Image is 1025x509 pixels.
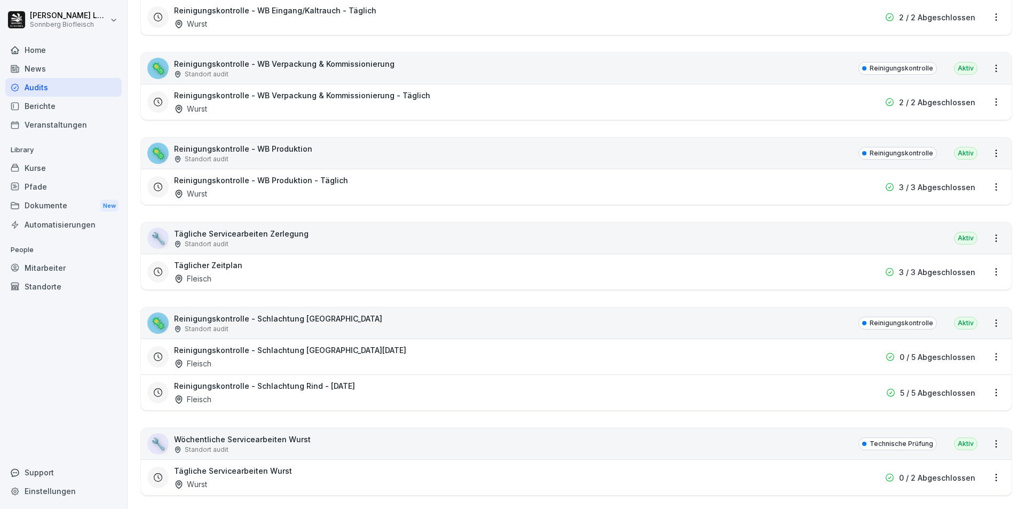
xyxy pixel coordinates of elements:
a: Einstellungen [5,482,122,500]
p: [PERSON_NAME] Lumetsberger [30,11,108,20]
div: Fleisch [174,358,211,369]
p: 0 / 2 Abgeschlossen [899,472,975,483]
p: Technische Prüfung [870,439,933,449]
p: 0 / 5 Abgeschlossen [900,351,975,363]
a: Mitarbeiter [5,259,122,277]
div: Aktiv [954,317,977,330]
h3: Tägliche Servicearbeiten Wurst [174,465,292,476]
a: Home [5,41,122,59]
div: Wurst [174,18,207,29]
p: Standort audit [185,239,228,249]
p: 3 / 3 Abgeschlossen [899,182,975,193]
p: 2 / 2 Abgeschlossen [899,12,975,23]
p: Library [5,142,122,159]
div: Fleisch [174,273,211,284]
div: Wurst [174,188,207,199]
p: Standort audit [185,445,228,455]
p: Reinigungskontrolle - Schlachtung [GEOGRAPHIC_DATA] [174,313,382,324]
div: 🦠 [147,143,169,164]
p: Wöchentliche Servicearbeiten Wurst [174,434,311,445]
p: People [5,241,122,259]
div: Wurst [174,479,207,490]
div: New [100,200,119,212]
div: Aktiv [954,62,977,75]
p: Reinigungskontrolle - WB Verpackung & Kommissionierung [174,58,395,69]
p: Sonnberg Biofleisch [30,21,108,28]
a: Pfade [5,177,122,196]
p: Standort audit [185,154,228,164]
h3: Täglicher Zeitplan [174,260,242,271]
div: Aktiv [954,232,977,245]
p: 2 / 2 Abgeschlossen [899,97,975,108]
p: Reinigungskontrolle [870,318,933,328]
p: Standort audit [185,324,228,334]
div: 🔧 [147,228,169,249]
p: Standort audit [185,69,228,79]
div: Support [5,463,122,482]
div: 🔧 [147,433,169,455]
a: Automatisierungen [5,215,122,234]
a: Audits [5,78,122,97]
a: DokumenteNew [5,196,122,216]
p: 5 / 5 Abgeschlossen [900,387,975,398]
div: 🦠 [147,58,169,79]
div: Dokumente [5,196,122,216]
a: Veranstaltungen [5,115,122,134]
div: Aktiv [954,147,977,160]
a: Standorte [5,277,122,296]
div: Wurst [174,103,207,114]
h3: Reinigungskontrolle - WB Produktion - Täglich [174,175,348,186]
a: Kurse [5,159,122,177]
h3: Reinigungskontrolle - WB Eingang/Kaltrauch - Täglich [174,5,376,16]
p: Reinigungskontrolle - WB Produktion [174,143,312,154]
p: 3 / 3 Abgeschlossen [899,267,975,278]
h3: Reinigungskontrolle - Schlachtung Rind - [DATE] [174,380,355,391]
div: 🦠 [147,312,169,334]
h3: Reinigungskontrolle - WB Verpackung & Kommissionierung - Täglich [174,90,430,101]
div: Aktiv [954,437,977,450]
p: Tägliche Servicearbeiten Zerlegung [174,228,309,239]
a: Berichte [5,97,122,115]
h3: Reinigungskontrolle - Schlachtung [GEOGRAPHIC_DATA][DATE] [174,344,406,356]
p: Reinigungskontrolle [870,148,933,158]
a: News [5,59,122,78]
p: Reinigungskontrolle [870,64,933,73]
div: Fleisch [174,394,211,405]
